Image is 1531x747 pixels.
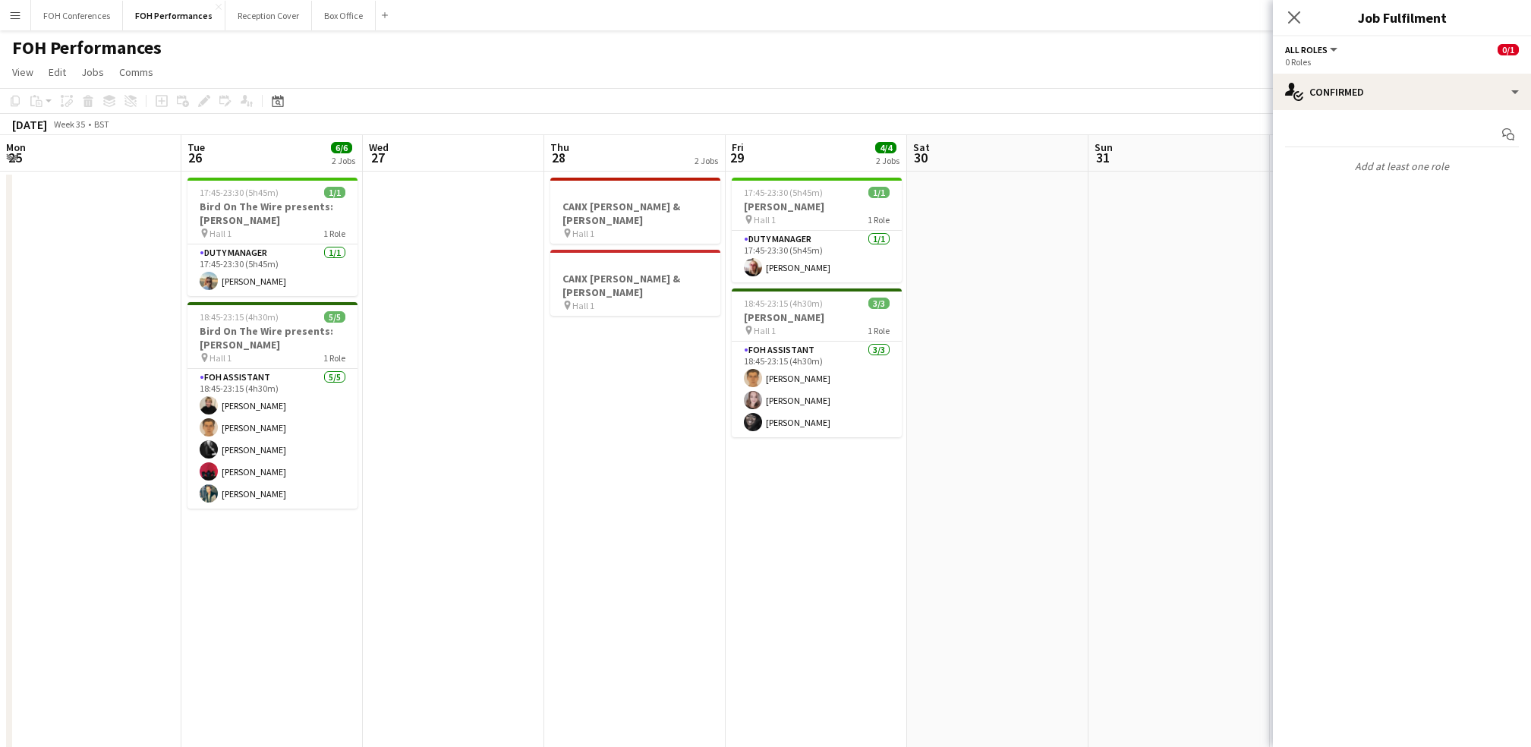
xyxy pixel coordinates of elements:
span: Jobs [81,65,104,79]
span: 1 Role [323,352,345,364]
a: View [6,62,39,82]
span: Comms [119,65,153,79]
span: 29 [729,149,744,166]
app-job-card: CANX [PERSON_NAME] & [PERSON_NAME] Hall 1 [550,250,720,316]
h3: Job Fulfilment [1273,8,1531,27]
span: 30 [911,149,930,166]
button: FOH Conferences [31,1,123,30]
a: Edit [43,62,72,82]
app-card-role: Duty Manager1/117:45-23:30 (5h45m)[PERSON_NAME] [187,244,358,296]
span: 25 [4,149,26,166]
span: Hall 1 [754,325,776,336]
h1: FOH Performances [12,36,162,59]
span: Fri [732,140,744,154]
span: Sat [913,140,930,154]
span: 17:45-23:30 (5h45m) [200,187,279,198]
span: 31 [1092,149,1113,166]
span: 1/1 [868,187,890,198]
div: [DATE] [12,117,47,132]
app-card-role: FOH Assistant3/318:45-23:15 (4h30m)[PERSON_NAME][PERSON_NAME][PERSON_NAME] [732,342,902,437]
div: 2 Jobs [876,155,899,166]
span: Hall 1 [572,228,594,239]
app-job-card: 18:45-23:15 (4h30m)3/3[PERSON_NAME] Hall 11 RoleFOH Assistant3/318:45-23:15 (4h30m)[PERSON_NAME][... [732,288,902,437]
span: View [12,65,33,79]
h3: [PERSON_NAME] [732,310,902,324]
div: Confirmed [1273,74,1531,110]
span: Thu [550,140,569,154]
span: 0/1 [1498,44,1519,55]
a: Jobs [75,62,110,82]
h3: [PERSON_NAME] [732,200,902,213]
span: 17:45-23:30 (5h45m) [744,187,823,198]
button: Box Office [312,1,376,30]
span: Hall 1 [209,228,232,239]
span: Sun [1095,140,1113,154]
button: FOH Performances [123,1,225,30]
span: 1 Role [323,228,345,239]
span: 26 [185,149,205,166]
div: 2 Jobs [695,155,718,166]
button: All roles [1285,44,1340,55]
app-job-card: CANX [PERSON_NAME] & [PERSON_NAME] Hall 1 [550,178,720,244]
span: Hall 1 [572,300,594,311]
span: Mon [6,140,26,154]
span: All roles [1285,44,1328,55]
div: 2 Jobs [332,155,355,166]
button: Reception Cover [225,1,312,30]
span: 18:45-23:15 (4h30m) [200,311,279,323]
a: Comms [113,62,159,82]
h3: CANX [PERSON_NAME] & [PERSON_NAME] [550,200,720,227]
div: 0 Roles [1285,56,1519,68]
h3: Bird On The Wire presents: [PERSON_NAME] [187,200,358,227]
span: 1/1 [324,187,345,198]
span: 27 [367,149,389,166]
app-job-card: 17:45-23:30 (5h45m)1/1[PERSON_NAME] Hall 11 RoleDuty Manager1/117:45-23:30 (5h45m)[PERSON_NAME] [732,178,902,282]
span: 5/5 [324,311,345,323]
app-card-role: Duty Manager1/117:45-23:30 (5h45m)[PERSON_NAME] [732,231,902,282]
p: Add at least one role [1273,153,1531,179]
span: Edit [49,65,66,79]
span: 6/6 [331,142,352,153]
span: Hall 1 [754,214,776,225]
span: 3/3 [868,298,890,309]
span: Tue [187,140,205,154]
span: Wed [369,140,389,154]
span: 18:45-23:15 (4h30m) [744,298,823,309]
app-card-role: FOH Assistant5/518:45-23:15 (4h30m)[PERSON_NAME][PERSON_NAME][PERSON_NAME][PERSON_NAME][PERSON_NAME] [187,369,358,509]
span: 28 [548,149,569,166]
span: 1 Role [868,214,890,225]
h3: Bird On The Wire presents: [PERSON_NAME] [187,324,358,351]
span: 4/4 [875,142,896,153]
app-job-card: 18:45-23:15 (4h30m)5/5Bird On The Wire presents: [PERSON_NAME] Hall 11 RoleFOH Assistant5/518:45-... [187,302,358,509]
div: BST [94,118,109,130]
h3: CANX [PERSON_NAME] & [PERSON_NAME] [550,272,720,299]
app-job-card: 17:45-23:30 (5h45m)1/1Bird On The Wire presents: [PERSON_NAME] Hall 11 RoleDuty Manager1/117:45-2... [187,178,358,296]
span: Hall 1 [209,352,232,364]
span: 1 Role [868,325,890,336]
span: Week 35 [50,118,88,130]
